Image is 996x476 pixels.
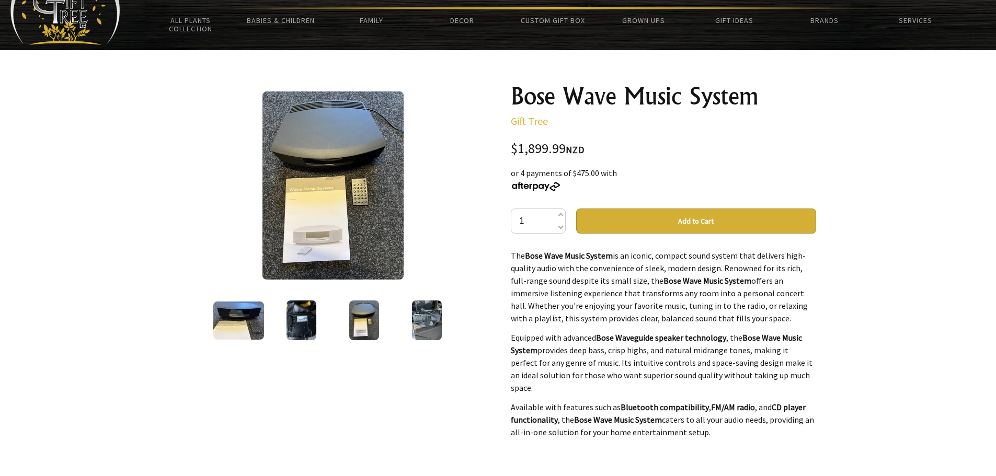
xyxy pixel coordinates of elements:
[621,402,709,412] strong: Bluetooth compatibility
[213,301,264,340] img: Bose Wave Music System
[689,9,779,31] a: Gift Ideas
[508,9,598,31] a: Custom Gift Box
[511,332,802,355] strong: Bose Wave Music System
[511,402,806,425] strong: CD player functionality
[287,300,316,340] img: Bose Wave Music System
[511,142,816,156] div: $1,899.99
[417,9,507,31] a: Decor
[511,331,816,394] p: Equipped with advanced , the provides deep bass, crisp highs, and natural midrange tones, making ...
[574,414,662,425] strong: Bose Wave Music System
[870,9,960,31] a: Services
[780,9,870,31] a: Brands
[262,91,404,280] img: Bose Wave Music System
[525,250,613,261] strong: Bose Wave Music System
[326,9,417,31] a: Family
[511,167,816,192] div: or 4 payments of $475.00 with
[349,300,379,340] img: Bose Wave Music System
[511,84,816,109] h1: Bose Wave Music System
[511,182,561,191] img: Afterpay
[412,300,442,340] img: Bose Wave Music System
[596,332,726,343] strong: Bose Waveguide speaker technology
[511,249,816,324] p: The is an iconic, compact sound system that delivers high-quality audio with the convenience of s...
[511,401,816,438] p: Available with features such as , , and , the caters to all your audio needs, providing an all-in...
[566,144,585,156] span: NZD
[711,402,755,412] strong: FM/AM radio
[145,9,236,40] a: All Plants Collection
[236,9,326,31] a: Babies & Children
[663,275,751,286] strong: Bose Wave Music System
[511,114,548,127] a: Gift Tree
[598,9,689,31] a: Grown Ups
[576,208,816,234] button: Add to Cart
